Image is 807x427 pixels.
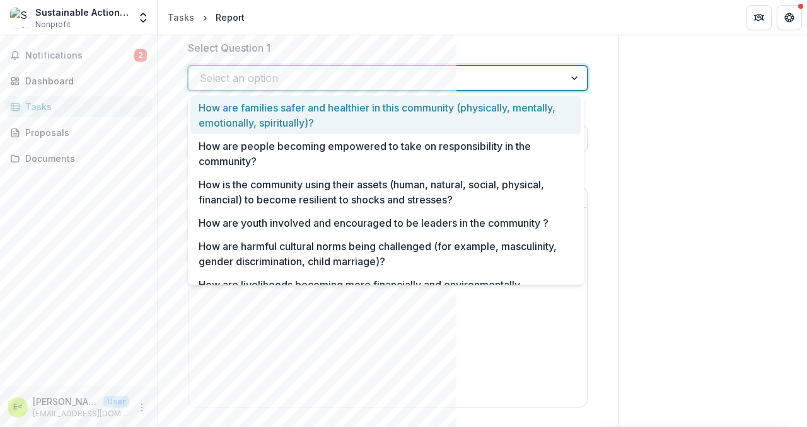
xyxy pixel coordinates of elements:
div: Report [216,11,245,24]
p: [EMAIL_ADDRESS][DOMAIN_NAME] [33,408,129,419]
div: How are harmful cultural norms being challenged (for example, masculinity, gender discrimination,... [190,234,581,273]
div: How are youth involved and encouraged to be leaders in the community ? [190,211,581,234]
div: Documents [25,152,142,165]
button: Partners [746,5,772,30]
button: More [134,400,149,415]
div: Tasks [168,11,194,24]
a: Documents [5,148,152,169]
nav: breadcrumb [163,8,250,26]
a: Dashboard [5,71,152,91]
img: Sustainable Action International [10,8,30,28]
button: Get Help [777,5,802,30]
div: Proposals [25,126,142,139]
button: Notifications2 [5,45,152,65]
span: Nonprofit [35,19,71,30]
div: Sustainable Action International [35,6,129,19]
div: How are families safer and healthier in this community (physically, mentally, emotionally, spirit... [190,96,581,134]
a: Tasks [163,8,199,26]
span: Notifications [25,50,134,61]
div: Dashboard [25,74,142,88]
p: Select Question 1 [188,40,270,55]
span: 2 [134,49,147,62]
a: Proposals [5,122,152,143]
p: [PERSON_NAME] <[EMAIL_ADDRESS][DOMAIN_NAME]> [33,395,98,408]
div: How is the community using their assets (human, natural, social, physical, financial) to become r... [190,173,581,211]
p: User [103,396,129,407]
div: Select options list [188,96,584,285]
a: Tasks [5,96,152,117]
div: Evens Paul <epaul@sustainableactionintl.org> [13,403,23,411]
button: Open entity switcher [134,5,152,30]
div: Tasks [25,100,142,113]
div: How are livelihoods becoming more financially and environmentally sustainable? [190,273,581,311]
div: How are people becoming empowered to take on responsibility in the community? [190,134,581,173]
